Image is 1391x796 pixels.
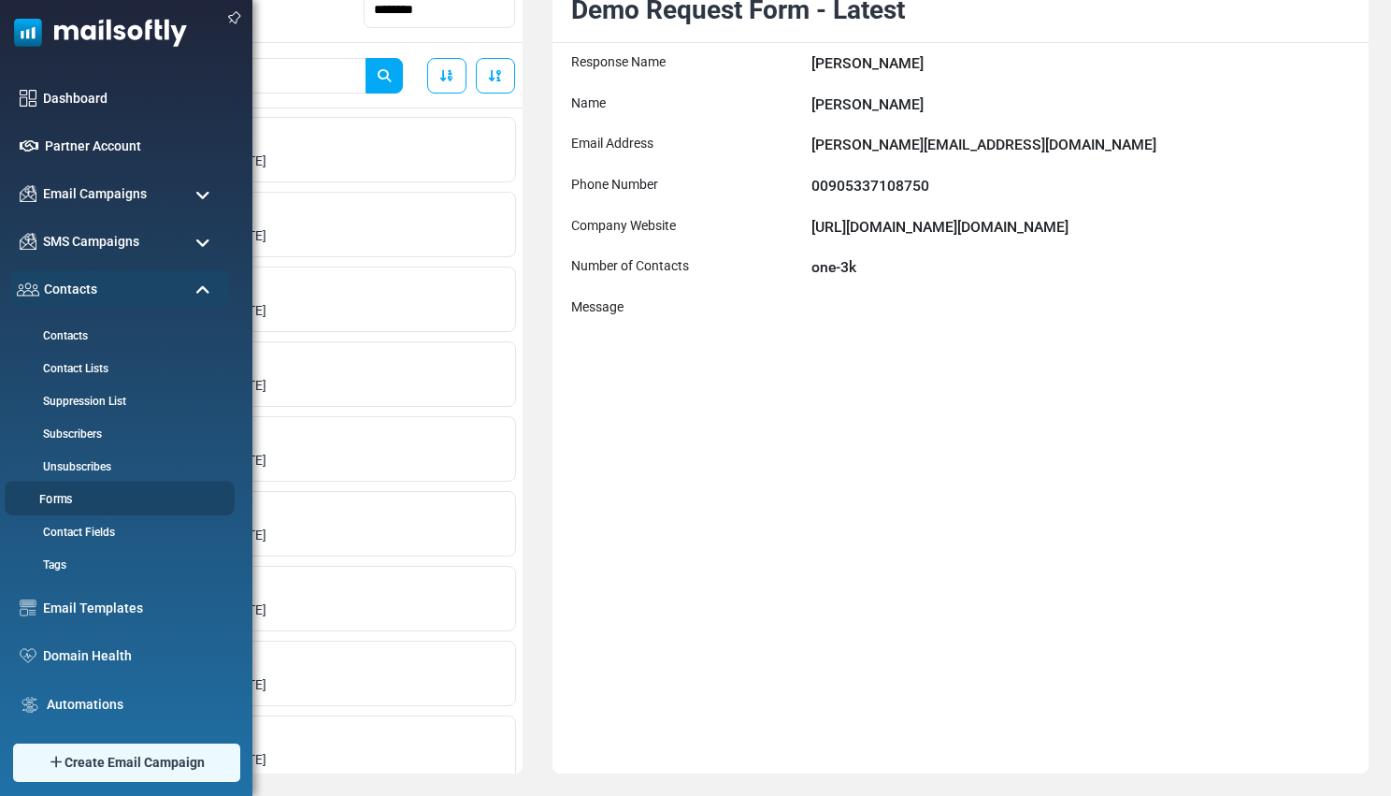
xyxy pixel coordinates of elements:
[571,94,802,116] div: Name
[125,226,506,246] span: Submission Date: [DATE]
[125,428,506,451] span: [PERSON_NAME]
[571,297,802,317] div: Message
[125,301,506,321] span: Submission Date: [DATE]
[811,175,1350,197] div: 00905337108750
[43,89,220,109] a: Dashboard
[571,216,802,239] div: Company Website
[811,52,1350,75] div: [PERSON_NAME]
[10,458,224,475] a: Unsubscribes
[20,90,36,107] img: dashboard-icon.svg
[10,327,224,344] a: Contacts
[10,524,224,541] a: Contact Fields
[125,526,506,545] span: Submission Date: [DATE]
[125,354,506,376] span: Ersen sevinç
[47,695,220,715] a: Automations
[125,152,506,171] span: Submission Date: [DATE]
[10,557,224,573] a: Tags
[125,503,506,526] span: Rexis Drenated
[125,204,506,226] span: [PERSON_NAME]
[10,393,224,410] a: Suppression List
[125,728,506,750] span: [PERSON_NAME]
[811,256,1350,279] div: one-3k
[17,282,39,296] img: contacts-icon.svg
[10,426,224,442] a: Subscribers
[20,694,40,716] img: workflow.svg
[571,52,802,75] div: Response Name
[125,601,506,620] span: Submission Date: [DATE]
[43,232,139,252] span: SMS Campaigns
[125,750,506,770] span: Submission Date: [DATE]
[20,233,36,250] img: campaigns-icon.png
[10,360,224,377] a: Contact Lists
[43,646,220,666] a: Domain Health
[45,137,220,156] a: Partner Account
[571,134,802,156] div: Email Address
[125,279,506,301] span: [PERSON_NAME]
[125,451,506,470] span: Submission Date: [DATE]
[5,491,229,509] a: Forms
[571,175,802,197] div: Phone Number
[43,599,220,618] a: Email Templates
[44,280,97,299] span: Contacts
[20,648,36,663] img: domain-health-icon.svg
[65,753,205,773] span: Create Email Campaign
[811,134,1350,156] div: [PERSON_NAME][EMAIL_ADDRESS][DOMAIN_NAME]
[20,185,36,202] img: campaigns-icon.png
[811,216,1350,239] div: [URL][DOMAIN_NAME][DOMAIN_NAME]
[571,256,802,279] div: Number of Contacts
[125,675,506,695] span: Submission Date: [DATE]
[811,94,1350,116] div: [PERSON_NAME]
[125,129,506,152] span: İlker SÜRÜCÜ
[20,600,36,616] img: email-templates-icon.svg
[43,184,147,204] span: Email Campaigns
[125,653,506,675] span: [PERSON_NAME]
[125,376,506,396] span: Submission Date: [DATE]
[125,578,506,601] span: [PERSON_NAME]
